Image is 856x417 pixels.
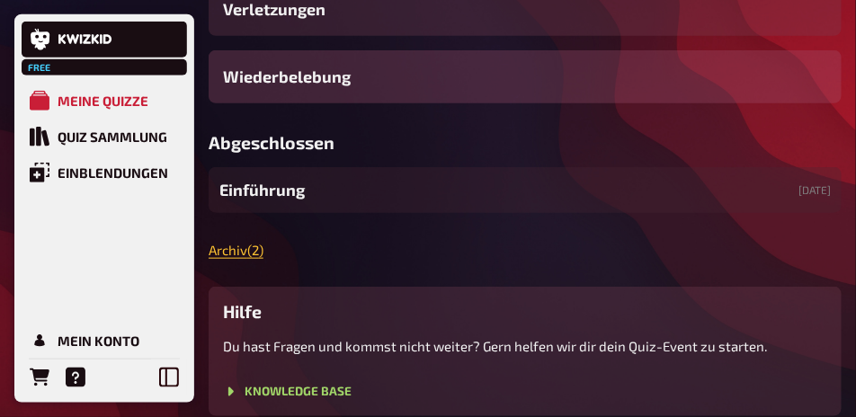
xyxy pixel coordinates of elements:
[223,65,351,89] span: Wiederbelebung
[58,164,168,181] div: Einblendungen
[22,323,187,359] a: Mein Konto
[58,93,148,109] div: Meine Quizze
[23,62,56,73] span: Free
[209,242,263,258] a: Archiv(2)
[209,132,842,153] h3: Abgeschlossen
[223,301,827,322] h3: Hilfe
[58,359,94,395] a: Hilfe
[798,182,831,198] small: [DATE]
[22,155,187,191] a: Einblendungen
[22,119,187,155] a: Quiz Sammlung
[22,83,187,119] a: Meine Quizze
[223,336,827,357] p: Du hast Fragen und kommst nicht weiter? Gern helfen wir dir dein Quiz-Event zu starten.
[58,129,167,145] div: Quiz Sammlung
[22,359,58,395] a: Bestellungen
[219,178,305,202] span: Einführung
[223,385,352,399] a: Knowledge Base
[58,333,139,349] div: Mein Konto
[209,50,842,103] a: Wiederbelebung
[209,167,842,213] a: Einführung[DATE]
